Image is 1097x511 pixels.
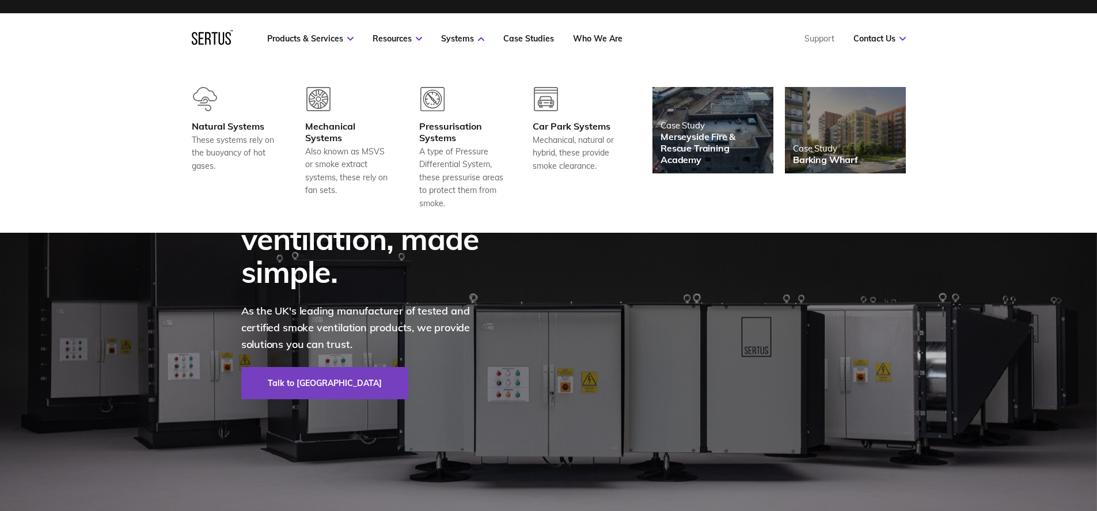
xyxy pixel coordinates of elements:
a: Who We Are [573,33,622,44]
a: Resources [373,33,422,44]
div: A type of Pressure Differential System, these pressurise areas to protect them from smoke. [419,145,504,210]
a: Contact Us [853,33,906,44]
div: Case Study [793,143,858,154]
div: Barking Wharf [793,154,858,165]
div: Merseyside Fire & Rescue Training Academy [661,131,765,165]
a: Products & Services [267,33,354,44]
a: Mechanical SystemsAlso known as MSVS or smoke extract systems, these rely on fan sets. [305,87,390,210]
a: Case StudyBarking Wharf [785,87,906,173]
a: Systems [441,33,484,44]
div: These systems rely on the buoyancy of hot gases. [192,134,277,172]
div: Mechanical, natural or hybrid, these provide smoke clearance. [533,134,618,172]
div: Car Park Systems [533,120,618,132]
a: Case Studies [503,33,554,44]
div: Smoke ventilation, made simple. [241,190,495,289]
a: Case StudyMerseyside Fire & Rescue Training Academy [652,87,773,173]
a: Support [804,33,834,44]
div: Case Study [661,120,765,131]
a: Talk to [GEOGRAPHIC_DATA] [241,367,408,399]
a: Car Park SystemsMechanical, natural or hybrid, these provide smoke clearance. [533,87,618,210]
div: Pressurisation Systems [419,120,504,143]
div: Also known as MSVS or smoke extract systems, these rely on fan sets. [305,145,390,197]
a: Natural SystemsThese systems rely on the buoyancy of hot gases. [192,87,277,210]
iframe: Chat Widget [890,377,1097,511]
div: Natural Systems [192,120,277,132]
div: Mechanical Systems [305,120,390,143]
p: As the UK's leading manufacturer of tested and certified smoke ventilation products, we provide s... [241,303,495,353]
a: Pressurisation SystemsA type of Pressure Differential System, these pressurise areas to protect t... [419,87,504,210]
